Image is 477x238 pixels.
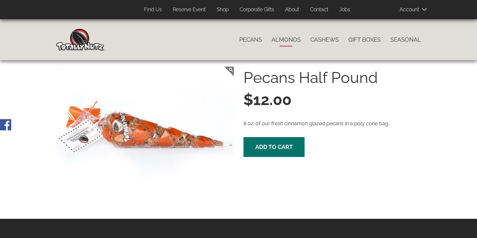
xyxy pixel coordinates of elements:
a: Reserve Event [168,4,211,16]
button: Add to cart [243,137,305,157]
a: Shop [212,4,234,16]
p: 8 oz. of our fresh cinnamon glazed pecans in a poly cone bag. [243,120,421,127]
span: Add to cart [255,144,293,150]
a: Contact [305,4,333,16]
a: Find Us [139,4,167,16]
a: Gift Boxes [344,33,386,46]
a: Pecans [235,33,267,46]
a: Cashews [306,33,344,46]
div: $12.00 [243,89,421,111]
div: Pecans Half Pound [243,67,421,89]
a: Corporate Gifts [235,4,279,16]
a: Almonds [267,33,306,46]
img: Home [56,29,104,51]
a: About [280,4,304,16]
a: Seasonal [386,33,426,46]
a: Jobs [334,4,355,16]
